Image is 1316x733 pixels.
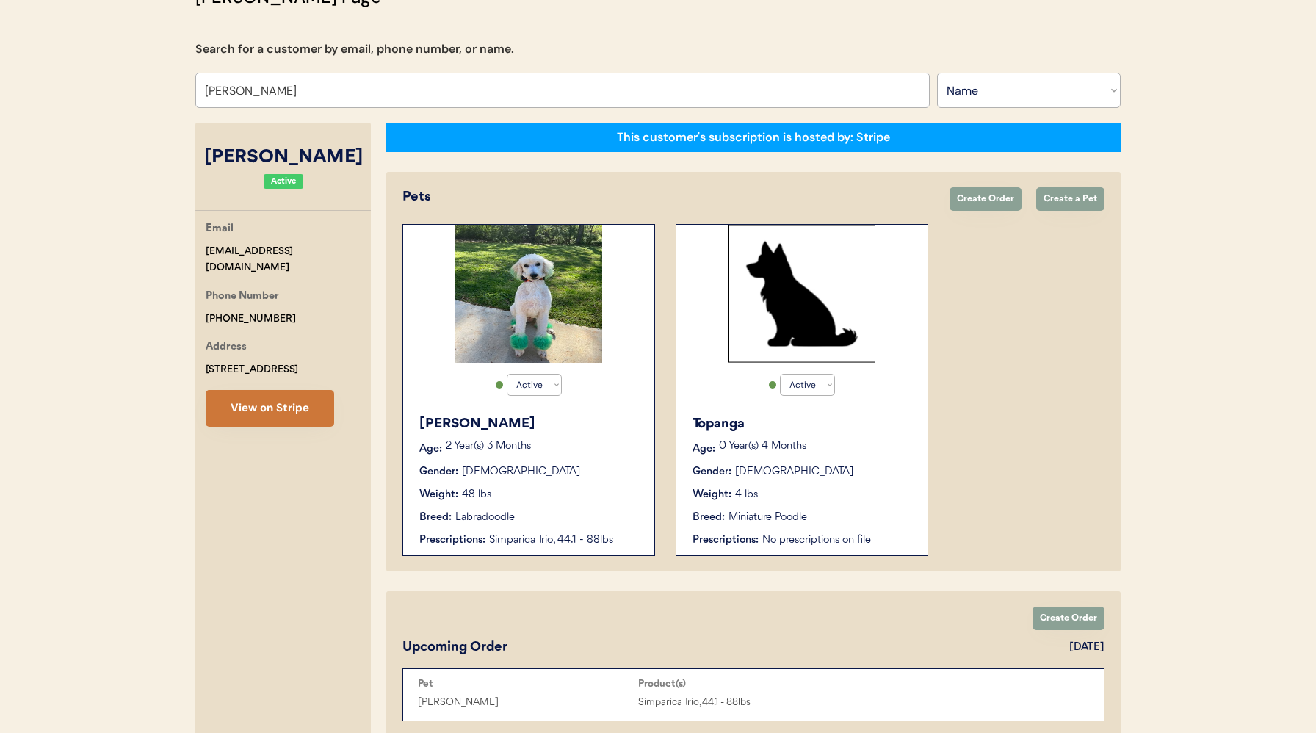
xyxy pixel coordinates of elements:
[462,464,580,480] div: [DEMOGRAPHIC_DATA]
[418,694,638,711] div: [PERSON_NAME]
[1033,607,1104,630] button: Create Order
[693,441,715,457] div: Age:
[195,73,930,108] input: Search by name
[418,678,638,690] div: Pet
[419,510,452,525] div: Breed:
[638,678,858,690] div: Product(s)
[719,441,913,452] p: 0 Year(s) 4 Months
[206,361,298,378] div: [STREET_ADDRESS]
[206,390,334,427] button: View on Stripe
[195,40,514,58] div: Search for a customer by email, phone number, or name.
[693,532,759,548] div: Prescriptions:
[693,510,725,525] div: Breed:
[950,187,1022,211] button: Create Order
[638,694,858,711] div: Simparica Trio, 44.1 - 88lbs
[402,187,935,207] div: Pets
[419,532,485,548] div: Prescriptions:
[489,532,640,548] div: Simparica Trio, 44.1 - 88lbs
[419,487,458,502] div: Weight:
[617,129,890,145] div: This customer's subscription is hosted by: Stripe
[206,220,234,239] div: Email
[728,510,807,525] div: Miniature Poodle
[1036,187,1104,211] button: Create a Pet
[693,487,731,502] div: Weight:
[419,414,640,434] div: [PERSON_NAME]
[1069,640,1104,655] div: [DATE]
[402,638,507,657] div: Upcoming Order
[206,339,247,357] div: Address
[195,144,371,172] div: [PERSON_NAME]
[693,464,731,480] div: Gender:
[419,464,458,480] div: Gender:
[446,441,640,452] p: 2 Year(s) 3 Months
[462,487,491,502] div: 48 lbs
[762,532,913,548] div: No prescriptions on file
[735,464,853,480] div: [DEMOGRAPHIC_DATA]
[728,225,875,363] img: Rectangle%2029.svg
[206,311,296,328] div: [PHONE_NUMBER]
[206,288,279,306] div: Phone Number
[735,487,758,502] div: 4 lbs
[455,225,602,363] img: IMG_7333.jpeg
[455,510,515,525] div: Labradoodle
[419,441,442,457] div: Age:
[206,243,371,277] div: [EMAIL_ADDRESS][DOMAIN_NAME]
[693,414,913,434] div: Topanga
